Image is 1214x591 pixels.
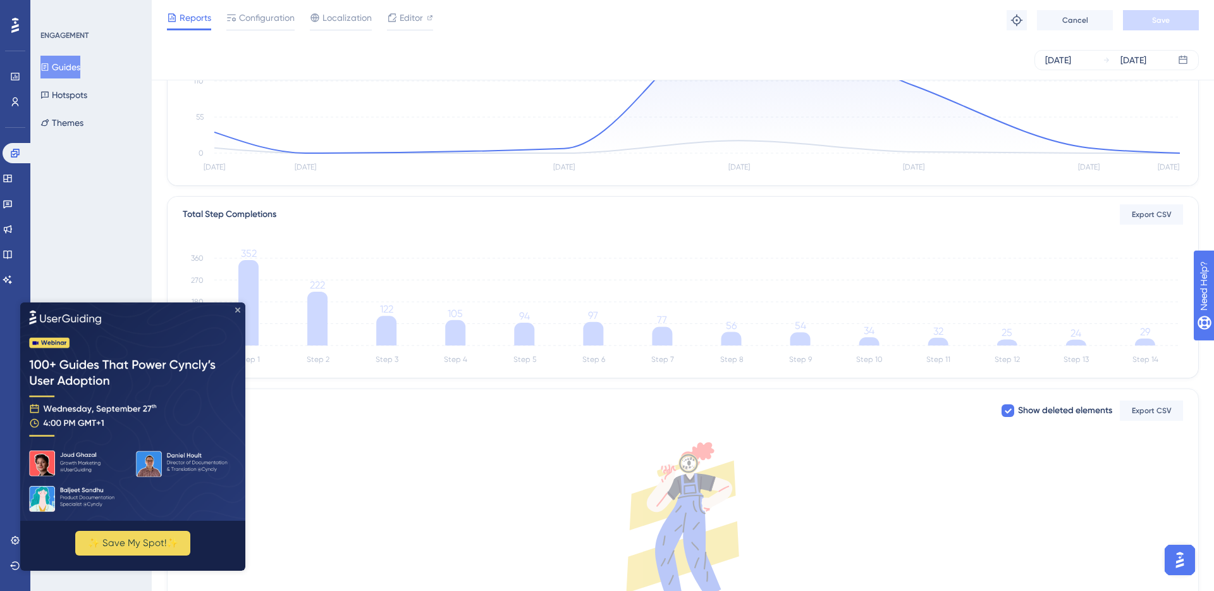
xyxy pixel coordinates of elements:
span: Reports [180,10,211,25]
tspan: [DATE] [204,163,225,171]
div: [DATE] [1045,53,1071,68]
tspan: Step 10 [856,355,883,364]
tspan: Step 2 [307,355,329,364]
tspan: Step 6 [582,355,605,364]
tspan: 34 [864,325,874,337]
tspan: Step 13 [1064,355,1089,364]
tspan: [DATE] [553,163,575,171]
tspan: 56 [726,320,737,332]
button: Themes [40,111,83,134]
tspan: 105 [448,308,463,320]
tspan: 0 [199,149,204,158]
span: Editor [400,10,423,25]
tspan: Step 1 [238,355,260,364]
tspan: Step 8 [720,355,744,364]
tspan: 180 [192,297,204,306]
tspan: 122 [380,303,393,315]
div: Total Step Completions [183,207,276,222]
tspan: Step 3 [376,355,398,364]
tspan: 222 [310,279,325,291]
tspan: 352 [241,247,257,259]
tspan: 29 [1140,326,1150,338]
tspan: 110 [193,77,204,85]
span: Localization [322,10,372,25]
tspan: 94 [519,310,530,322]
tspan: Step 4 [444,355,467,364]
tspan: Step 7 [651,355,674,364]
tspan: 97 [588,309,598,321]
tspan: 24 [1070,327,1081,339]
tspan: 25 [1002,327,1012,339]
tspan: Step 9 [789,355,812,364]
span: Need Help? [30,3,79,18]
span: Export CSV [1132,406,1172,416]
tspan: 55 [196,113,204,121]
div: Close Preview [215,5,220,10]
button: Export CSV [1120,401,1183,421]
button: Hotspots [40,84,87,106]
div: [DATE] [1120,53,1146,68]
tspan: [DATE] [1158,163,1179,171]
span: Cancel [1062,15,1088,25]
tspan: 360 [191,254,204,263]
tspan: Step 11 [926,355,950,364]
button: Export CSV [1120,204,1183,225]
span: Save [1152,15,1170,25]
iframe: UserGuiding AI Assistant Launcher [1161,541,1199,579]
tspan: Step 5 [513,355,536,364]
span: Configuration [239,10,295,25]
button: Guides [40,56,80,78]
span: Show deleted elements [1018,403,1112,418]
tspan: 54 [795,320,806,332]
tspan: Step 14 [1132,355,1158,364]
span: Export CSV [1132,209,1172,220]
div: ENGAGEMENT [40,30,89,40]
button: ✨ Save My Spot!✨ [55,228,170,253]
tspan: [DATE] [728,163,750,171]
tspan: [DATE] [295,163,316,171]
tspan: 32 [933,325,943,337]
tspan: [DATE] [903,163,924,171]
button: Cancel [1037,10,1113,30]
button: Save [1123,10,1199,30]
tspan: [DATE] [1078,163,1100,171]
tspan: 270 [191,276,204,285]
tspan: 77 [657,314,667,326]
tspan: Step 12 [995,355,1020,364]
